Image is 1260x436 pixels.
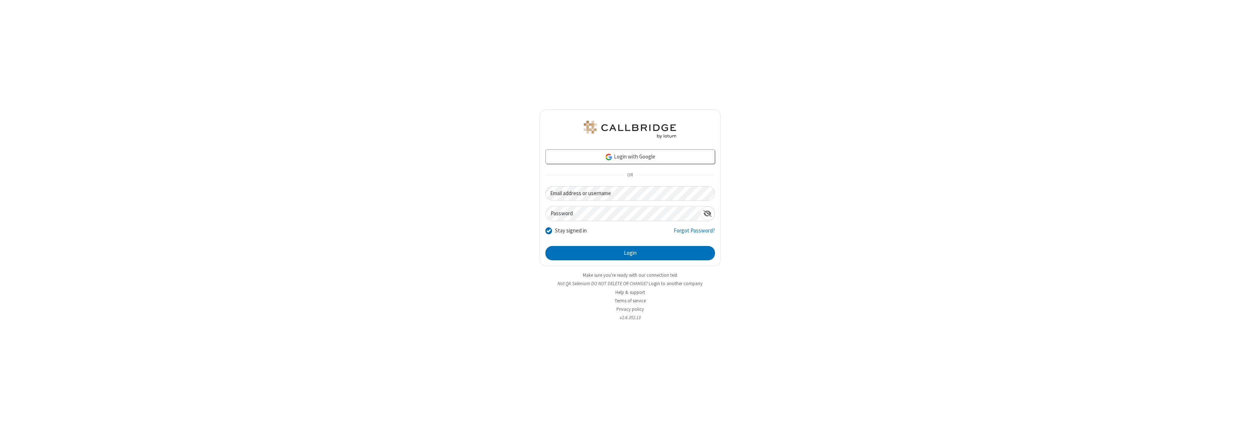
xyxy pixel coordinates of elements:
img: QA Selenium DO NOT DELETE OR CHANGE [582,121,678,138]
div: Show password [700,206,715,220]
span: OR [624,170,636,180]
img: google-icon.png [605,153,613,161]
a: Help & support [615,289,645,295]
a: Login with Google [545,149,715,164]
a: Terms of service [615,298,646,304]
a: Make sure you're ready with our connection test [583,272,677,278]
label: Stay signed in [555,227,587,235]
a: Privacy policy [616,306,644,312]
li: Not QA Selenium DO NOT DELETE OR CHANGE? [540,280,721,287]
button: Login to another company [649,280,703,287]
input: Password [546,206,700,221]
button: Login [545,246,715,261]
a: Forgot Password? [674,227,715,241]
input: Email address or username [545,186,715,201]
li: v2.6.352.13 [540,314,721,321]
